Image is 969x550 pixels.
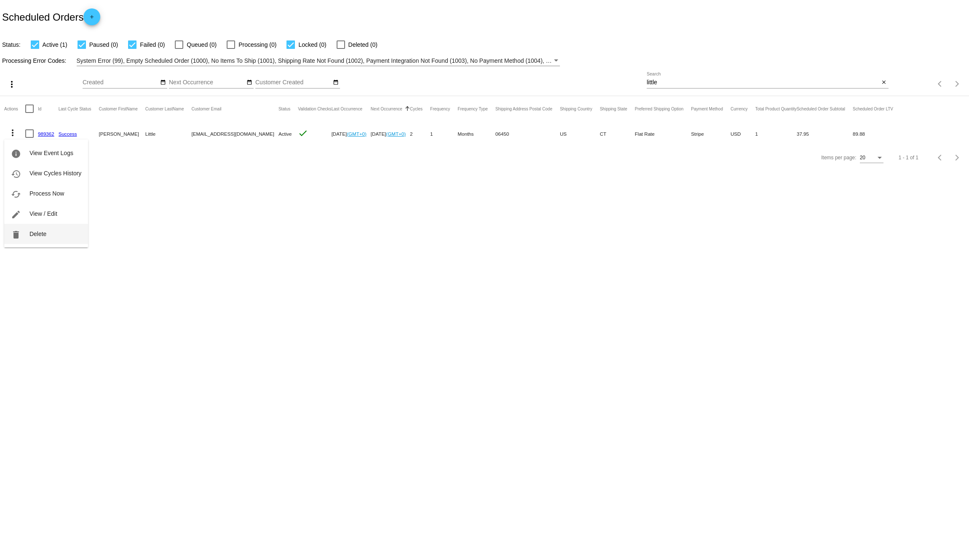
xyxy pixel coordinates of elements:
mat-icon: edit [11,209,21,220]
span: Delete [29,231,46,237]
span: View Event Logs [29,150,73,156]
mat-icon: cached [11,189,21,199]
span: View Cycles History [29,170,81,177]
span: Process Now [29,190,64,197]
mat-icon: info [11,149,21,159]
span: View / Edit [29,210,57,217]
mat-icon: delete [11,230,21,240]
mat-icon: history [11,169,21,179]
